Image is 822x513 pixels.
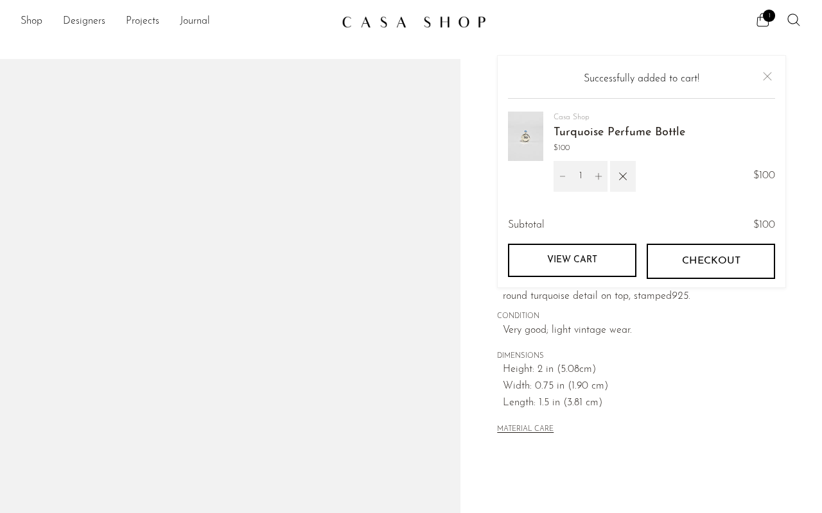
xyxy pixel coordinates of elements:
a: Designers [63,13,105,30]
span: $100 [554,142,685,155]
em: 925. [672,291,690,301]
a: Turquoise Perfume Bottle [554,127,685,139]
a: Projects [126,13,159,30]
a: Journal [180,13,210,30]
input: Quantity [572,161,590,192]
a: Shop [21,13,42,30]
button: Checkout [647,244,775,278]
a: Casa Shop [554,114,590,121]
span: CONDITION [497,311,786,323]
button: Close [760,69,775,84]
span: Height: 2 in (5.08cm) [503,362,786,378]
span: Length: 1.5 in (3.81 cm) [503,395,786,412]
span: $100 [753,168,775,185]
span: Checkout [682,255,740,267]
img: Turquoise Perfume Bottle [508,112,543,161]
span: Width: 0.75 in (1.90 cm) [503,378,786,395]
ul: NEW HEADER MENU [21,11,331,33]
a: View cart [508,244,636,277]
nav: Desktop navigation [21,11,331,33]
span: DIMENSIONS [497,351,786,362]
span: 1 [763,10,775,22]
button: MATERIAL CARE [497,425,554,435]
span: Subtotal [508,217,545,234]
button: Decrement [554,161,572,192]
button: Increment [590,161,608,192]
span: $100 [753,220,775,230]
span: Successfully added to cart! [584,74,699,84]
span: Very good; light vintage wear. [503,323,786,339]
